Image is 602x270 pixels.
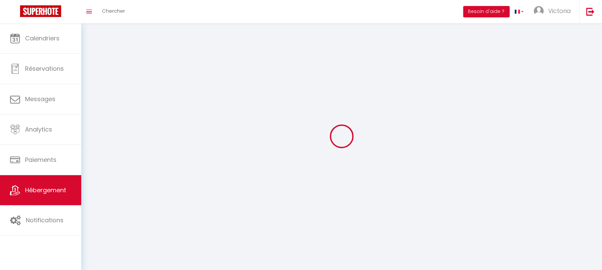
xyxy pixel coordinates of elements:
[25,34,59,42] span: Calendriers
[25,125,52,133] span: Analytics
[102,7,125,14] span: Chercher
[25,186,66,194] span: Hébergement
[26,216,64,224] span: Notifications
[534,6,544,16] img: ...
[548,7,571,15] span: Victoria
[25,95,55,103] span: Messages
[586,7,595,16] img: logout
[25,156,56,164] span: Paiements
[25,64,64,73] span: Réservations
[463,6,510,17] button: Besoin d'aide ?
[20,5,61,17] img: Super Booking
